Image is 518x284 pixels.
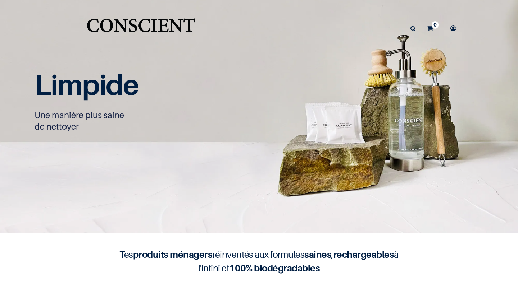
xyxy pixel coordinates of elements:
a: 0 [422,16,442,41]
b: 100% biodégradables [229,262,320,274]
h4: Tes réinventés aux formules , à l'infini et [115,248,403,275]
b: produits ménagers [133,249,212,260]
sup: 0 [432,21,439,28]
b: saines [304,249,331,260]
b: rechargeables [333,249,394,260]
img: Conscient [85,14,196,43]
a: Logo of Conscient [85,14,196,43]
p: Une manière plus saine de nettoyer [35,110,268,132]
span: Limpide [35,68,138,101]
